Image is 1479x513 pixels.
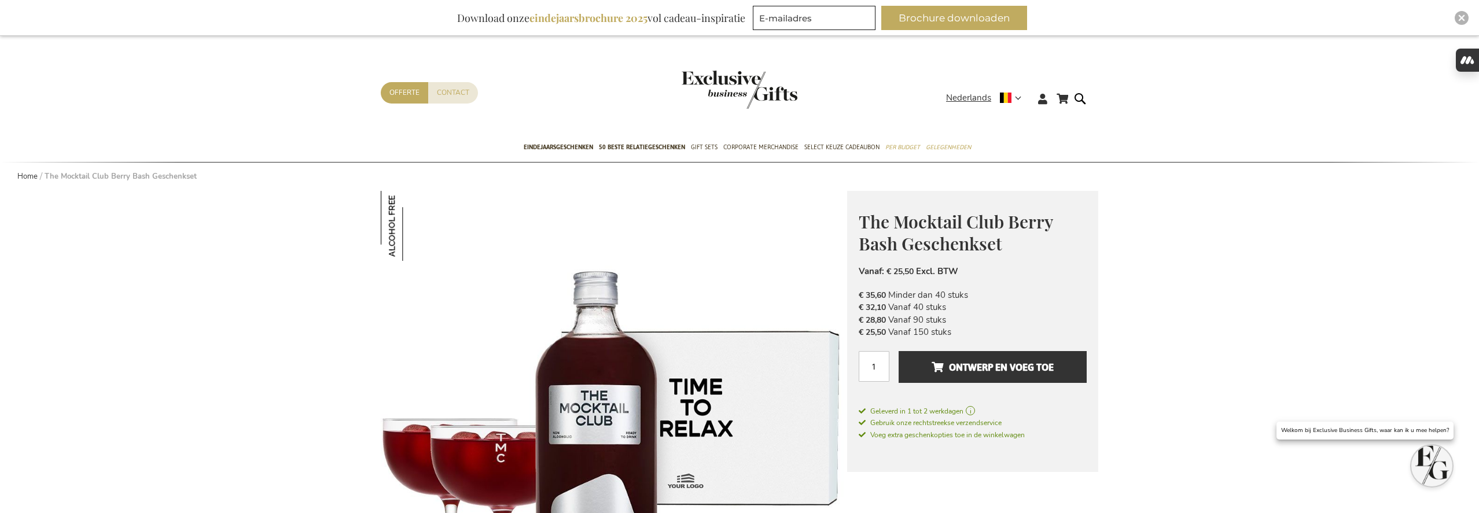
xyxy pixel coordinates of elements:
span: € 32,10 [859,302,886,313]
span: 50 beste relatiegeschenken [599,141,685,153]
a: Voeg extra geschenkopties toe in de winkelwagen [859,429,1087,441]
span: Corporate Merchandise [723,141,799,153]
input: E-mailadres [753,6,875,30]
span: Voeg extra geschenkopties toe in de winkelwagen [859,430,1025,440]
a: Home [17,171,38,182]
a: Offerte [381,82,428,104]
li: Vanaf 150 stuks [859,326,1087,338]
span: Gift Sets [691,141,718,153]
span: Eindejaarsgeschenken [524,141,593,153]
li: Minder dan 40 stuks [859,289,1087,301]
button: Ontwerp en voeg toe [899,351,1087,383]
a: Contact [428,82,478,104]
span: € 25,50 [886,266,914,277]
a: Gebruik onze rechtstreekse verzendservice [859,416,1087,429]
a: store logo [682,71,739,109]
span: Select Keuze Cadeaubon [804,141,880,153]
span: Per Budget [885,141,920,153]
img: Exclusive Business gifts logo [682,71,797,109]
span: Vanaf: [859,265,884,277]
span: € 35,60 [859,290,886,301]
div: Close [1455,11,1469,25]
span: € 28,80 [859,315,886,326]
a: Geleverd in 1 tot 2 werkdagen [859,406,1087,416]
img: Close [1458,14,1465,21]
span: € 25,50 [859,327,886,338]
li: Vanaf 90 stuks [859,314,1087,326]
button: Brochure downloaden [881,6,1027,30]
span: Excl. BTW [916,265,958,277]
li: Vanaf 40 stuks [859,301,1087,313]
b: eindejaarsbrochure 2025 [529,11,647,25]
span: The Mocktail Club Berry Bash Geschenkset [859,210,1053,256]
div: Download onze vol cadeau-inspiratie [452,6,750,30]
span: Ontwerp en voeg toe [932,358,1054,377]
img: The Mocktail Club Berry Bash Geschenkset [381,191,451,261]
div: Nederlands [946,91,1029,105]
span: Gebruik onze rechtstreekse verzendservice [859,418,1002,427]
input: Aantal [859,351,889,382]
span: Nederlands [946,91,991,105]
span: Gelegenheden [926,141,971,153]
form: marketing offers and promotions [753,6,879,34]
strong: The Mocktail Club Berry Bash Geschenkset [45,171,197,182]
